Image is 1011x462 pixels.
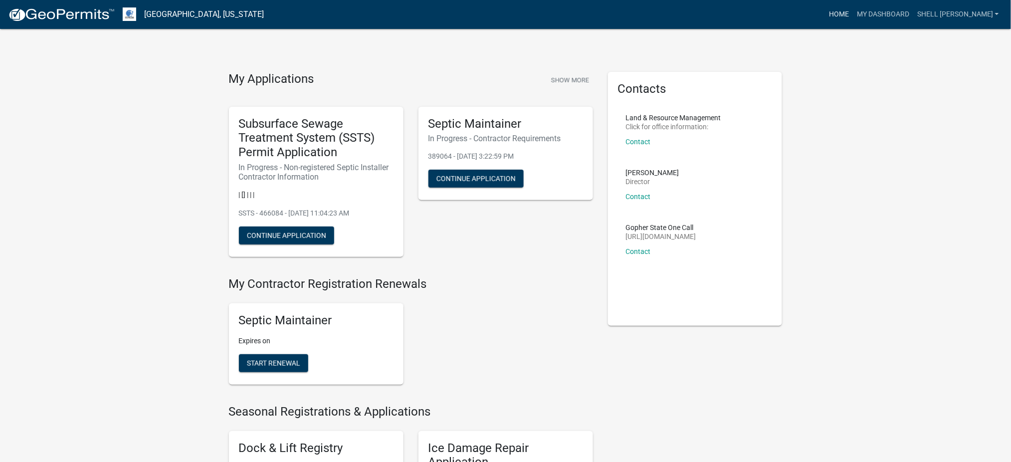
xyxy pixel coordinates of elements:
p: [PERSON_NAME] [626,169,679,176]
a: Contact [626,247,651,255]
button: Show More [547,72,593,88]
p: SSTS - 466084 - [DATE] 11:04:23 AM [239,208,394,219]
button: Start Renewal [239,354,308,372]
h5: Septic Maintainer [428,117,583,131]
p: Gopher State One Call [626,224,696,231]
h5: Dock & Lift Registry [239,441,394,456]
span: Start Renewal [247,359,300,367]
button: Continue Application [239,227,334,244]
p: Click for office information: [626,123,721,130]
p: Land & Resource Management [626,114,721,121]
h4: My Applications [229,72,314,87]
p: [URL][DOMAIN_NAME] [626,233,696,240]
a: Contact [626,193,651,201]
h5: Subsurface Sewage Treatment System (SSTS) Permit Application [239,117,394,160]
h4: My Contractor Registration Renewals [229,277,593,291]
a: Contact [626,138,651,146]
p: Expires on [239,336,394,346]
img: Otter Tail County, Minnesota [123,7,136,21]
a: Shell [PERSON_NAME] [913,5,1003,24]
h6: In Progress - Contractor Requirements [428,134,583,143]
p: 389064 - [DATE] 3:22:59 PM [428,151,583,162]
a: Home [825,5,853,24]
h5: Septic Maintainer [239,313,394,328]
a: [GEOGRAPHIC_DATA], [US_STATE] [144,6,264,23]
p: Director [626,178,679,185]
button: Continue Application [428,170,524,188]
wm-registration-list-section: My Contractor Registration Renewals [229,277,593,393]
h6: In Progress - Non-registered Septic Installer Contractor Information [239,163,394,182]
p: | [] | | | [239,190,394,200]
h4: Seasonal Registrations & Applications [229,405,593,419]
h5: Contacts [618,82,773,96]
a: My Dashboard [853,5,913,24]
